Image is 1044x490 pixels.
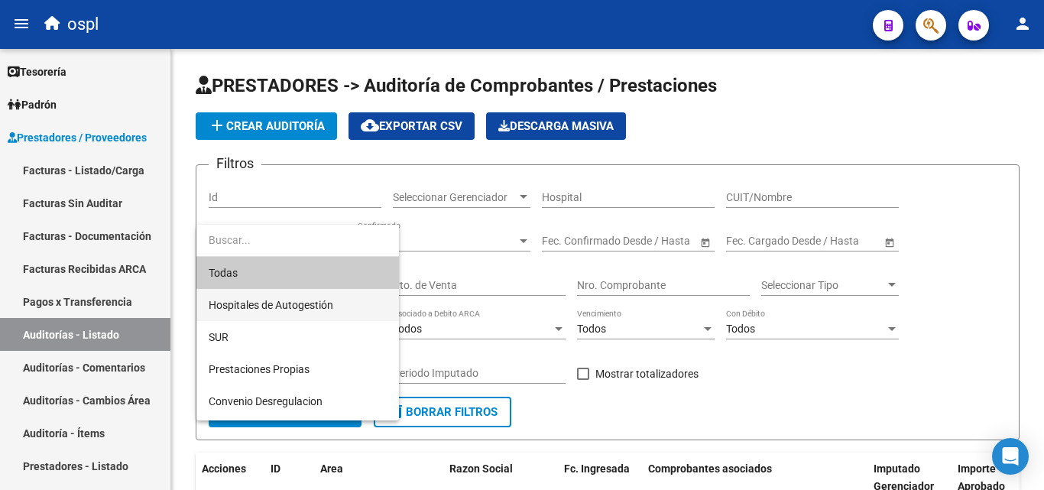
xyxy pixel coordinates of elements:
[209,395,323,407] span: Convenio Desregulacion
[209,299,333,311] span: Hospitales de Autogestión
[209,331,229,343] span: SUR
[209,363,310,375] span: Prestaciones Propias
[209,257,387,289] span: Todas
[196,224,399,256] input: dropdown search
[992,438,1029,475] div: Open Intercom Messenger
